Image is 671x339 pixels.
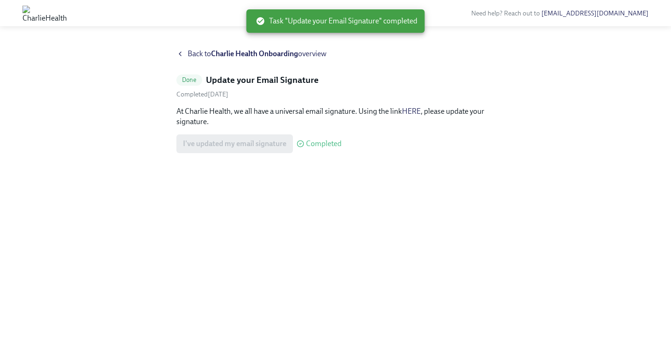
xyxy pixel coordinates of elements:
[541,9,649,17] a: [EMAIL_ADDRESS][DOMAIN_NAME]
[176,49,495,59] a: Back toCharlie Health Onboardingoverview
[256,16,417,26] span: Task "Update your Email Signature" completed
[306,140,342,147] span: Completed
[22,6,67,21] img: CharlieHealth
[471,9,649,17] span: Need help? Reach out to
[211,49,298,58] strong: Charlie Health Onboarding
[188,49,327,59] span: Back to overview
[176,90,228,98] span: Completed [DATE]
[206,74,319,86] h5: Update your Email Signature
[176,106,495,127] p: At Charlie Health, we all have a universal email signature. Using the link , please update your s...
[176,76,202,83] span: Done
[402,107,421,116] a: HERE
